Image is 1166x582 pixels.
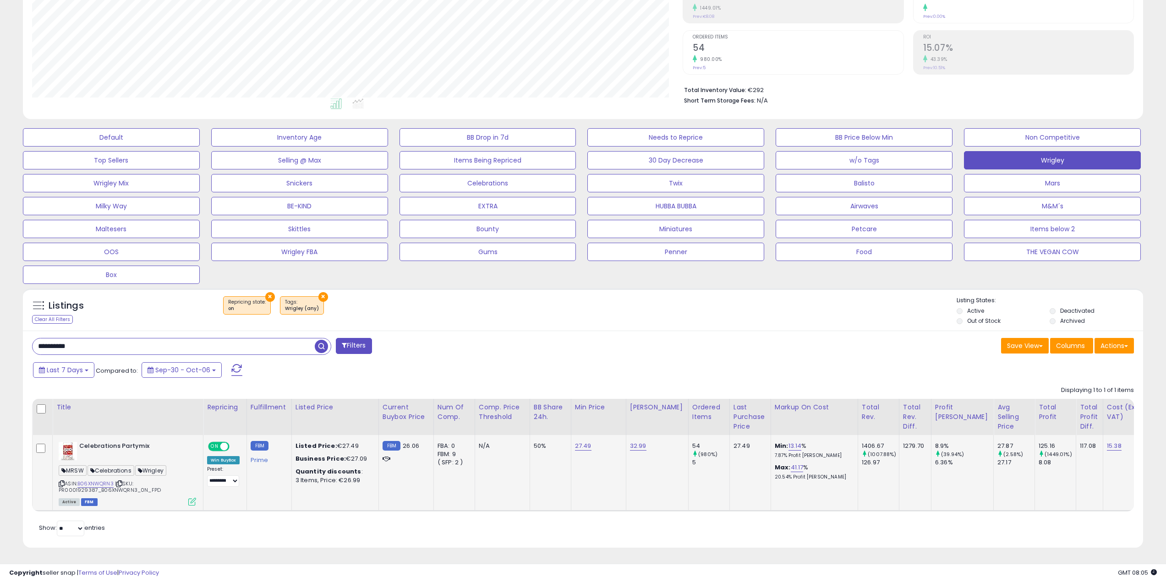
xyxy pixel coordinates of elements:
span: FBM [81,498,98,506]
div: 27.87 [997,442,1035,450]
span: Repricing state : [228,299,266,312]
div: % [775,442,851,459]
button: Food [776,243,953,261]
div: Avg Selling Price [997,403,1031,431]
div: Title [56,403,199,412]
button: w/o Tags [776,151,953,169]
b: Total Inventory Value: [684,86,746,94]
button: × [318,292,328,302]
span: Columns [1056,341,1085,350]
span: All listings currently available for purchase on Amazon [59,498,80,506]
small: (2.58%) [1003,451,1023,458]
button: EXTRA [400,197,576,215]
span: ON [209,443,220,451]
a: Terms of Use [78,568,117,577]
a: 32.99 [630,441,646,451]
h5: Listings [49,299,84,312]
small: (39.94%) [941,451,964,458]
div: Last Purchase Price [734,403,767,431]
span: N/A [757,96,768,105]
button: BE-KIND [211,197,388,215]
button: Petcare [776,220,953,238]
small: Prev: 0.00% [923,14,945,19]
div: 8.08 [1039,458,1076,467]
div: FBA: 0 [438,442,468,450]
span: MRSW [59,465,87,476]
label: Deactivated [1060,307,1095,315]
small: (980%) [698,451,717,458]
div: Total Profit Diff. [1080,403,1099,431]
small: 980.00% [697,56,722,63]
button: Columns [1050,338,1093,354]
button: Maltesers [23,220,200,238]
div: Preset: [207,466,240,487]
div: Markup on Cost [775,403,854,412]
button: Milky Way [23,197,200,215]
button: Items Being Repriced [400,151,576,169]
span: OFF [228,443,243,451]
strong: Copyright [9,568,43,577]
button: Inventory Age [211,128,388,147]
div: 6.36% [935,458,993,467]
div: 8.9% [935,442,993,450]
span: Show: entries [39,523,105,532]
div: Listed Price [296,403,375,412]
b: Business Price: [296,454,346,463]
button: M&M´s [964,197,1141,215]
span: Last 7 Days [47,365,83,375]
span: Ordered Items [693,35,903,40]
button: Non Competitive [964,128,1141,147]
span: 26.06 [403,441,419,450]
p: 20.54% Profit [PERSON_NAME] [775,474,851,480]
button: Snickers [211,174,388,192]
div: Wrigley (any) [285,305,319,312]
button: Mars [964,174,1141,192]
div: Total Rev. Diff. [903,403,927,431]
span: Sep-30 - Oct-06 [155,365,210,375]
button: Gums [400,243,576,261]
button: Wrigley [964,151,1141,169]
h2: 15.07% [923,43,1133,55]
span: Compared to: [96,366,138,375]
div: 27.49 [734,442,764,450]
div: : [296,468,372,476]
div: [PERSON_NAME] [630,403,684,412]
button: Airwaves [776,197,953,215]
a: B06XNWQRN3 [77,480,114,488]
a: Privacy Policy [119,568,159,577]
button: Actions [1095,338,1134,354]
div: Profit [PERSON_NAME] [935,403,990,422]
div: 5 [692,458,729,467]
button: Wrigley Mix [23,174,200,192]
b: Quantity discounts [296,467,361,476]
button: HUBBA BUBBA [587,197,764,215]
div: 3 Items, Price: €26.99 [296,476,372,484]
button: Celebrations [400,174,576,192]
div: 1406.67 [862,442,899,450]
div: N/A [479,442,523,450]
button: Miniatures [587,220,764,238]
div: €27.09 [296,455,372,463]
button: Skittles [211,220,388,238]
div: Ordered Items [692,403,726,422]
button: Items below 2 [964,220,1141,238]
button: Sep-30 - Oct-06 [142,362,222,378]
div: Current Buybox Price [383,403,430,422]
div: FBM: 9 [438,450,468,458]
small: FBM [383,441,400,451]
a: 15.38 [1107,441,1122,451]
a: 41.17 [791,463,804,472]
div: 50% [534,442,564,450]
div: Displaying 1 to 1 of 1 items [1061,386,1134,395]
small: (1449.01%) [1045,451,1072,458]
span: ROI [923,35,1133,40]
label: Archived [1060,317,1085,325]
button: Selling @ Max [211,151,388,169]
img: 4148FI7YmiL._SL40_.jpg [59,442,77,460]
a: 27.49 [575,441,591,451]
b: Short Term Storage Fees: [684,97,755,104]
button: 30 Day Decrease [587,151,764,169]
button: × [265,292,275,302]
span: | SKU: PR0001929387_B06XNWQRN3_0N_FPD [59,480,161,494]
div: Total Profit [1039,403,1072,422]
